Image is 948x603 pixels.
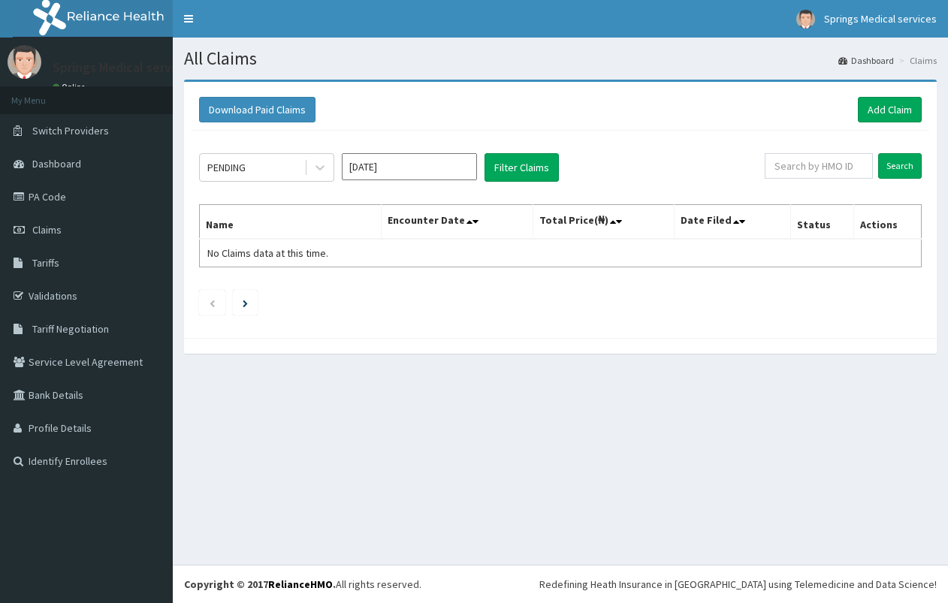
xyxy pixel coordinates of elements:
button: Filter Claims [485,153,559,182]
input: Search [878,153,922,179]
img: User Image [796,10,815,29]
span: Switch Providers [32,124,109,137]
strong: Copyright © 2017 . [184,577,336,591]
button: Download Paid Claims [199,97,315,122]
th: Encounter Date [382,205,533,240]
a: RelianceHMO [268,577,333,591]
a: Add Claim [858,97,922,122]
a: Next page [243,296,248,309]
span: Tariffs [32,256,59,270]
p: Springs Medical services [53,61,195,74]
th: Name [200,205,382,240]
li: Claims [895,54,937,67]
span: Claims [32,223,62,237]
a: Dashboard [838,54,894,67]
th: Date Filed [674,205,790,240]
span: Tariff Negotiation [32,322,109,336]
th: Status [790,205,853,240]
th: Total Price(₦) [533,205,674,240]
img: User Image [8,45,41,79]
h1: All Claims [184,49,937,68]
span: Springs Medical services [824,12,937,26]
input: Select Month and Year [342,153,477,180]
div: PENDING [207,160,246,175]
span: No Claims data at this time. [207,246,328,260]
div: Redefining Heath Insurance in [GEOGRAPHIC_DATA] using Telemedicine and Data Science! [539,577,937,592]
a: Previous page [209,296,216,309]
footer: All rights reserved. [173,565,948,603]
span: Dashboard [32,157,81,170]
input: Search by HMO ID [765,153,873,179]
a: Online [53,82,89,92]
th: Actions [853,205,921,240]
